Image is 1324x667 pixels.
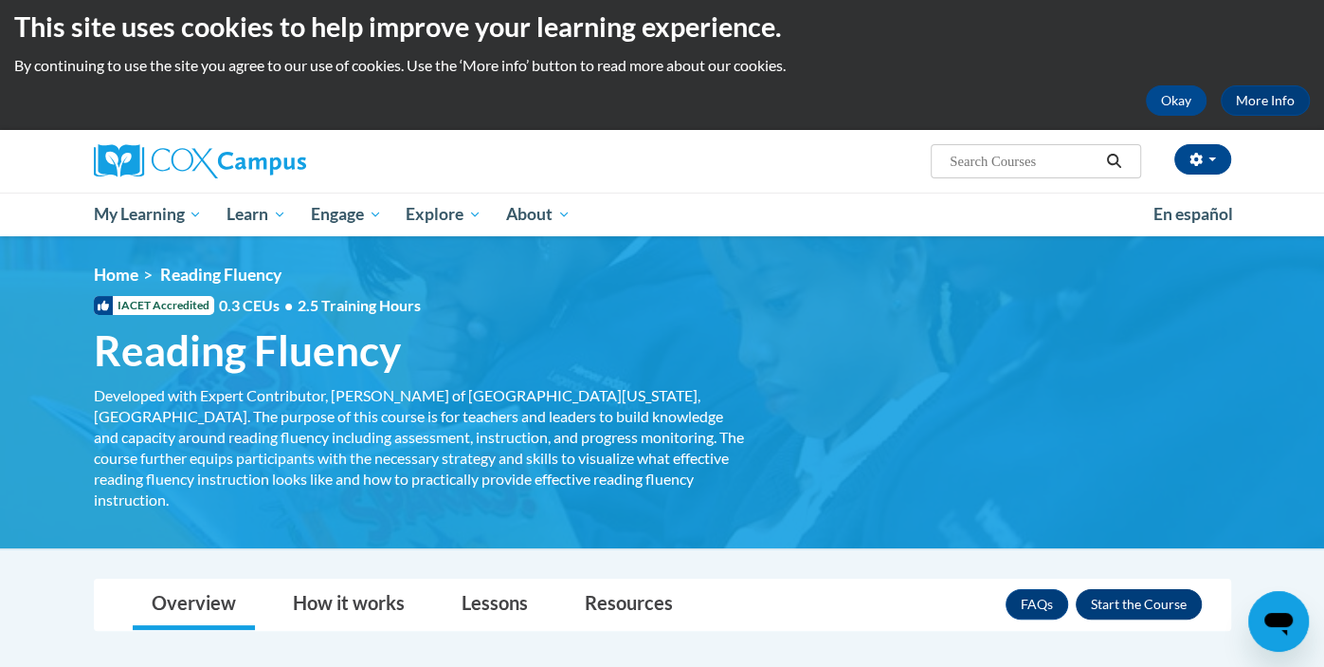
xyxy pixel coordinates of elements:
span: • [284,296,293,314]
iframe: Button to launch messaging window [1248,591,1309,652]
span: Learn [227,203,286,226]
span: Reading Fluency [94,325,401,376]
button: Enroll [1076,589,1202,620]
a: About [494,193,583,236]
a: Explore [393,193,494,236]
a: My Learning [82,193,215,236]
span: 0.3 CEUs [219,295,421,316]
div: Main menu [65,193,1260,236]
a: Overview [133,580,255,630]
button: Search [1099,150,1128,173]
a: Resources [566,580,692,630]
input: Search Courses [948,150,1099,173]
span: About [506,203,571,226]
span: Engage [311,203,382,226]
a: En español [1141,195,1245,234]
h2: This site uses cookies to help improve your learning experience. [14,8,1310,46]
div: Developed with Expert Contributor, [PERSON_NAME] of [GEOGRAPHIC_DATA][US_STATE], [GEOGRAPHIC_DATA... [94,385,748,510]
img: Cox Campus [94,144,306,178]
span: 2.5 Training Hours [298,296,421,314]
a: More Info [1221,85,1310,116]
span: En español [1153,204,1233,224]
span: Reading Fluency [160,265,281,285]
a: How it works [274,580,424,630]
a: FAQs [1006,589,1068,620]
p: By continuing to use the site you agree to our use of cookies. Use the ‘More info’ button to read... [14,55,1310,76]
a: Cox Campus [94,144,454,178]
button: Account Settings [1174,144,1231,175]
a: Engage [299,193,394,236]
a: Lessons [443,580,547,630]
span: My Learning [93,203,202,226]
a: Learn [214,193,299,236]
button: Okay [1146,85,1206,116]
span: IACET Accredited [94,296,214,315]
span: Explore [406,203,481,226]
a: Home [94,265,138,285]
